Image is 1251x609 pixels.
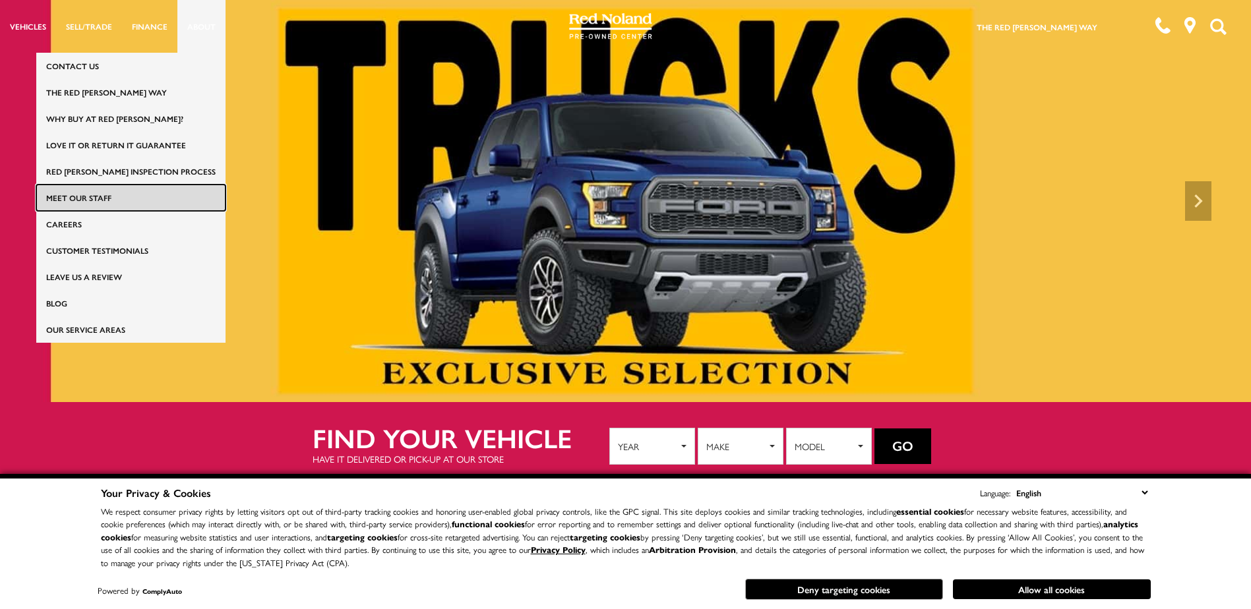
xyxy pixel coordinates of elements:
[795,436,855,456] span: Model
[649,543,736,556] strong: Arbitration Provision
[313,452,609,465] p: Have it delivered or pick-up at our store
[569,18,652,31] a: Red Noland Pre-Owned
[570,531,640,543] strong: targeting cookies
[36,290,226,316] a: Blog
[36,132,226,158] a: Love It or Return It Guarantee
[618,436,678,456] span: Year
[36,237,226,264] a: Customer Testimonials
[569,13,652,40] img: Red Noland Pre-Owned
[745,579,943,600] button: Deny targeting cookies
[980,488,1010,497] div: Language:
[101,505,1151,569] p: We respect consumer privacy rights by letting visitors opt out of third-party tracking cookies an...
[36,158,226,185] a: Red [PERSON_NAME] Inspection Process
[98,587,182,595] div: Powered by
[609,428,695,465] button: Year
[101,517,1138,543] strong: analytics cookies
[36,316,226,343] a: Our Service Areas
[874,428,931,464] button: Go
[313,423,609,452] h2: Find your vehicle
[101,485,211,500] span: Your Privacy & Cookies
[36,211,226,237] a: Careers
[36,264,226,290] a: Leave Us A Review
[1185,181,1211,221] div: Next
[896,505,964,517] strong: essential cookies
[706,436,766,456] span: Make
[531,543,586,556] a: Privacy Policy
[36,105,226,132] a: Why Buy at Red [PERSON_NAME]?
[953,579,1151,599] button: Allow all cookies
[36,185,226,211] a: Meet Our Staff
[36,53,226,79] a: Contact Us
[1205,1,1231,52] button: Open the search field
[36,79,226,105] a: The Red [PERSON_NAME] Way
[698,428,783,465] button: Make
[977,21,1097,33] a: The Red [PERSON_NAME] Way
[327,531,398,543] strong: targeting cookies
[1013,485,1151,500] select: Language Select
[786,428,872,465] button: Model
[142,587,182,596] a: ComplyAuto
[452,517,525,530] strong: functional cookies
